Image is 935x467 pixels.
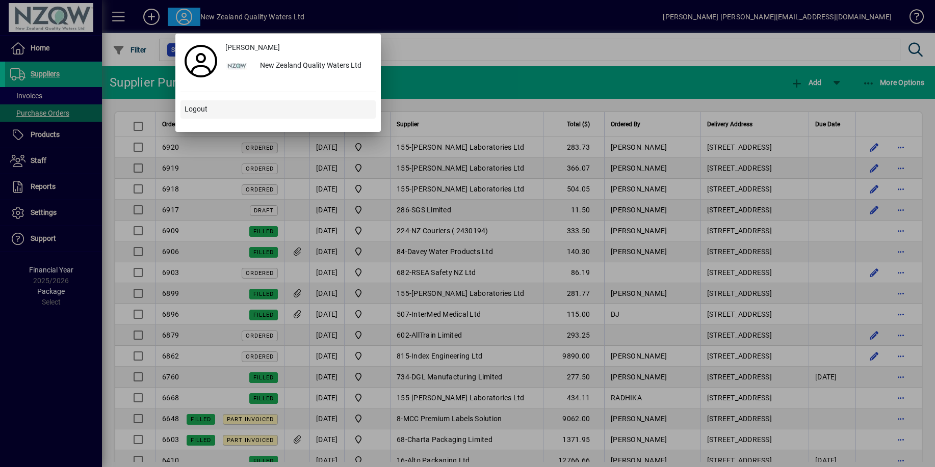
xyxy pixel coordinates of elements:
div: New Zealand Quality Waters Ltd [252,57,376,75]
button: Logout [180,100,376,119]
a: Profile [180,52,221,70]
span: [PERSON_NAME] [225,42,280,53]
button: New Zealand Quality Waters Ltd [221,57,376,75]
a: [PERSON_NAME] [221,39,376,57]
span: Logout [185,104,207,115]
